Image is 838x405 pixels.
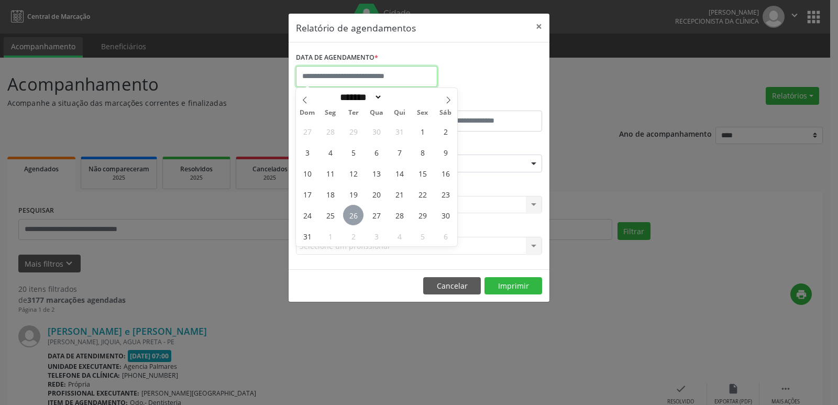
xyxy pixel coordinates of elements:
[389,184,410,204] span: Agosto 21, 2025
[343,121,363,141] span: Julho 29, 2025
[343,163,363,183] span: Agosto 12, 2025
[343,226,363,246] span: Setembro 2, 2025
[320,163,340,183] span: Agosto 11, 2025
[389,121,410,141] span: Julho 31, 2025
[320,142,340,162] span: Agosto 4, 2025
[423,277,481,295] button: Cancelar
[412,226,433,246] span: Setembro 5, 2025
[412,184,433,204] span: Agosto 22, 2025
[435,163,456,183] span: Agosto 16, 2025
[320,226,340,246] span: Setembro 1, 2025
[388,110,411,116] span: Qui
[366,142,387,162] span: Agosto 6, 2025
[389,226,410,246] span: Setembro 4, 2025
[297,184,317,204] span: Agosto 17, 2025
[389,142,410,162] span: Agosto 7, 2025
[297,121,317,141] span: Julho 27, 2025
[320,121,340,141] span: Julho 28, 2025
[366,163,387,183] span: Agosto 13, 2025
[435,121,456,141] span: Agosto 2, 2025
[528,14,549,39] button: Close
[435,205,456,225] span: Agosto 30, 2025
[297,205,317,225] span: Agosto 24, 2025
[412,205,433,225] span: Agosto 29, 2025
[366,121,387,141] span: Julho 30, 2025
[343,184,363,204] span: Agosto 19, 2025
[343,142,363,162] span: Agosto 5, 2025
[435,226,456,246] span: Setembro 6, 2025
[342,110,365,116] span: Ter
[365,110,388,116] span: Qua
[297,163,317,183] span: Agosto 10, 2025
[389,205,410,225] span: Agosto 28, 2025
[320,184,340,204] span: Agosto 18, 2025
[412,163,433,183] span: Agosto 15, 2025
[382,92,417,103] input: Year
[297,226,317,246] span: Agosto 31, 2025
[412,121,433,141] span: Agosto 1, 2025
[336,92,382,103] select: Month
[319,110,342,116] span: Seg
[366,184,387,204] span: Agosto 20, 2025
[366,205,387,225] span: Agosto 27, 2025
[411,110,434,116] span: Sex
[297,142,317,162] span: Agosto 3, 2025
[435,142,456,162] span: Agosto 9, 2025
[412,142,433,162] span: Agosto 8, 2025
[434,110,457,116] span: Sáb
[296,21,416,35] h5: Relatório de agendamentos
[343,205,363,225] span: Agosto 26, 2025
[435,184,456,204] span: Agosto 23, 2025
[296,110,319,116] span: Dom
[422,94,542,111] label: ATÉ
[389,163,410,183] span: Agosto 14, 2025
[320,205,340,225] span: Agosto 25, 2025
[296,50,378,66] label: DATA DE AGENDAMENTO
[366,226,387,246] span: Setembro 3, 2025
[484,277,542,295] button: Imprimir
